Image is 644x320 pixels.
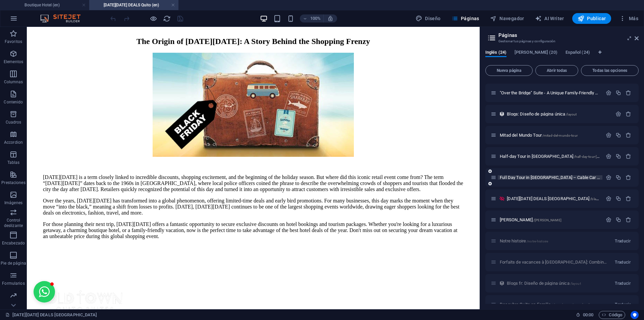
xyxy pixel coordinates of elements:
[584,68,636,73] span: Todas las opciones
[576,311,594,319] h6: Tiempo de la sesión
[5,311,97,319] a: Haz clic para cancelar la selección y doble clic para abrir páginas
[488,68,530,73] span: Nueva página
[538,68,575,73] span: Abrir todas
[535,15,564,22] span: AI Writer
[451,15,479,22] span: Páginas
[626,196,631,201] div: Eliminar
[4,200,22,205] p: Imágenes
[615,196,621,201] div: Duplicar
[1,180,25,185] p: Prestaciones
[500,133,578,138] span: Mitad del Mundo Tour
[327,15,333,21] i: Al redimensionar, ajustar el nivel de zoom automáticamente para ajustarse al dispositivo elegido.
[505,112,612,116] div: Blogs: Diseño de página única/layout
[89,1,178,9] h4: [DATE][DATE] DEALS Quito (en)
[5,39,22,44] p: Favoritos
[310,14,321,22] h6: 100%
[485,48,506,58] span: Inglés (24)
[498,218,602,222] div: [PERSON_NAME]/[PERSON_NAME]
[612,278,633,289] button: Traducir
[572,13,611,24] button: Publicar
[499,111,505,117] div: Este diseño se usa como una plantilla para todos los elementos (como por ejemplo un post de un bl...
[1,261,26,266] p: Pie de página
[606,196,611,201] div: Configuración
[4,79,23,85] p: Columnas
[413,13,443,24] div: Diseño (Ctrl+Alt+Y)
[612,236,633,246] button: Traducir
[500,154,630,159] span: Half-day Tour in [GEOGRAPHIC_DATA]
[416,15,441,22] span: Diseño
[6,120,21,125] p: Cuadros
[581,65,639,76] button: Todas las opciones
[631,311,639,319] button: Usercentrics
[626,111,631,117] div: Eliminar
[612,299,633,310] button: Traducir
[606,217,611,223] div: Configuración
[515,48,557,58] span: [PERSON_NAME] (20)
[532,13,567,24] button: AI Writer
[612,257,633,268] button: Traducir
[485,50,639,62] div: Pestañas de idiomas
[485,65,533,76] button: Nueva página
[574,155,630,158] span: /half-day-tour-[GEOGRAPHIC_DATA]
[4,140,23,145] p: Accordion
[498,32,639,38] h2: Páginas
[583,311,593,319] span: 00 00
[2,240,25,246] p: Encabezado
[4,59,23,64] p: Elementos
[578,15,606,22] span: Publicar
[615,90,621,96] div: Duplicar
[498,175,602,180] div: Full Day Tour in [GEOGRAPHIC_DATA] – Cable Car Ride, Equator line, [GEOGRAPHIC_DATA] & City Highl...
[615,153,621,159] div: Duplicar
[626,217,631,223] div: Eliminar
[535,65,578,76] button: Abrir todas
[615,281,631,286] span: Traducir
[626,153,631,159] div: Eliminar
[449,13,482,24] button: Páginas
[602,311,622,319] span: Código
[498,133,602,137] div: Mitad del Mundo Tour/mitad-del-mundo-tour
[616,13,641,24] button: Más
[619,15,638,22] span: Más
[300,14,324,22] button: 100%
[588,312,589,317] span: :
[606,90,611,96] div: Configuración
[566,112,577,116] span: /layout
[4,99,23,105] p: Contenido
[7,254,28,276] button: Open chat window
[599,311,625,319] button: Código
[505,196,602,201] div: [DATE][DATE] DEALS [GEOGRAPHIC_DATA]/black-[DATE]-deals-[GEOGRAPHIC_DATA]
[7,160,20,165] p: Tablas
[498,91,602,95] div: "Over the Bridge" Suite - A Unique Family-Friendly Stay in [GEOGRAPHIC_DATA]
[542,134,578,137] span: /mitad-del-mundo-tour
[149,14,157,22] button: Haz clic para salir del modo de previsualización y seguir editando
[163,14,171,22] button: reload
[533,218,561,222] span: /[PERSON_NAME]
[615,302,631,307] span: Traducir
[615,238,631,244] span: Traducir
[566,48,590,58] span: Español (24)
[626,90,631,96] div: Eliminar
[163,15,171,22] i: Volver a cargar página
[498,154,602,158] div: Half-day Tour in [GEOGRAPHIC_DATA]/half-day-tour-[GEOGRAPHIC_DATA]
[606,132,611,138] div: Configuración
[2,281,24,286] p: Formularios
[626,132,631,138] div: Eliminar
[615,217,621,223] div: Duplicar
[413,13,443,24] button: Diseño
[498,38,625,44] h3: Gestionar tus páginas y configuración
[490,15,524,22] span: Navegador
[615,260,631,265] span: Traducir
[615,111,621,117] div: Configuración
[39,14,89,22] img: Editor Logo
[615,175,621,180] div: Duplicar
[606,153,611,159] div: Configuración
[487,13,527,24] button: Navegador
[606,175,611,180] div: Configuración
[626,175,631,180] div: Eliminar
[4,301,22,306] p: Marketing
[507,111,577,117] span: Blogs: Diseño de página única
[615,132,621,138] div: Duplicar
[500,217,561,222] span: [PERSON_NAME]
